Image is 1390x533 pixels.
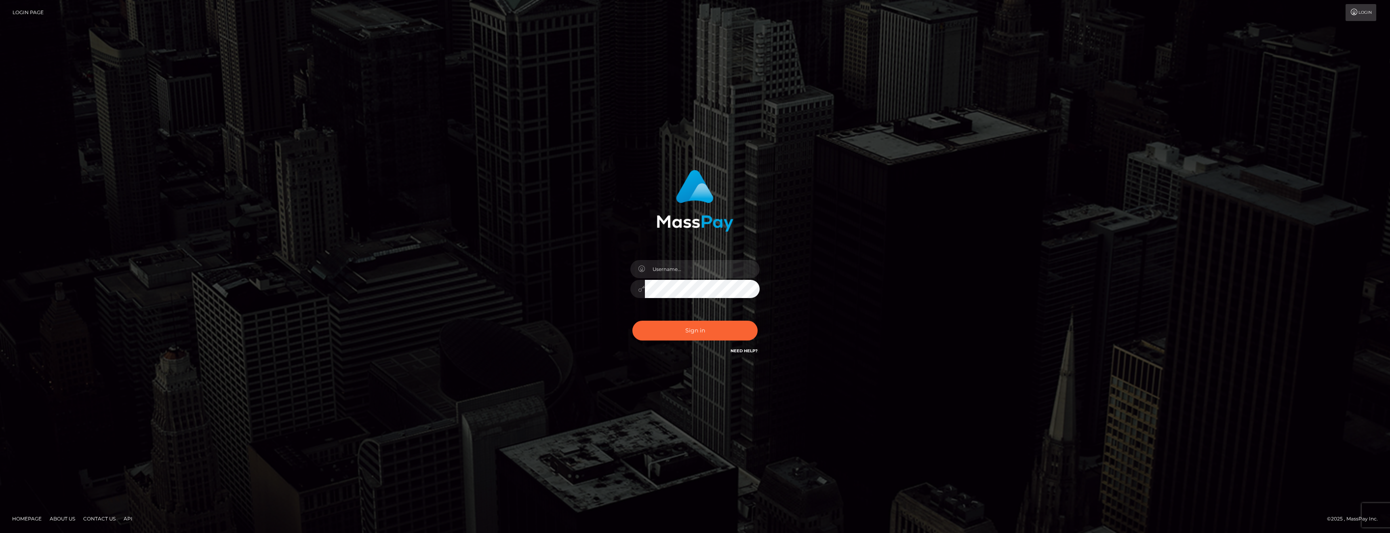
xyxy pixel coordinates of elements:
input: Username... [645,260,760,278]
a: API [120,512,136,525]
button: Sign in [632,321,758,341]
a: Homepage [9,512,45,525]
a: Login [1346,4,1376,21]
a: Need Help? [731,348,758,353]
a: Login Page [13,4,44,21]
a: Contact Us [80,512,119,525]
img: MassPay Login [657,170,733,232]
a: About Us [46,512,78,525]
div: © 2025 , MassPay Inc. [1327,514,1384,523]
